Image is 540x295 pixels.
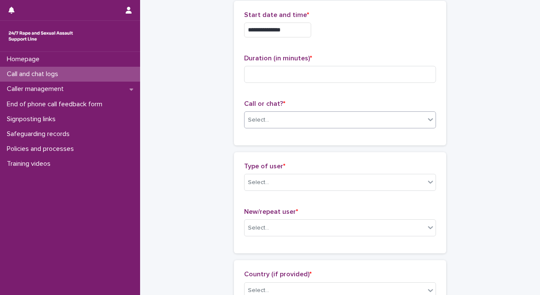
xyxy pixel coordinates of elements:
img: rhQMoQhaT3yELyF149Cw [7,28,75,45]
p: Safeguarding records [3,130,76,138]
span: Country (if provided) [244,271,312,278]
p: End of phone call feedback form [3,100,109,108]
span: Duration (in minutes) [244,55,312,62]
span: Type of user [244,163,285,170]
div: Select... [248,116,269,125]
p: Signposting links [3,115,62,123]
p: Training videos [3,160,57,168]
p: Call and chat logs [3,70,65,78]
span: New/repeat user [244,208,298,215]
div: Select... [248,224,269,233]
p: Policies and processes [3,145,81,153]
p: Homepage [3,55,46,63]
div: Select... [248,178,269,187]
span: Start date and time [244,11,309,18]
p: Caller management [3,85,70,93]
div: Select... [248,286,269,295]
span: Call or chat? [244,100,285,107]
